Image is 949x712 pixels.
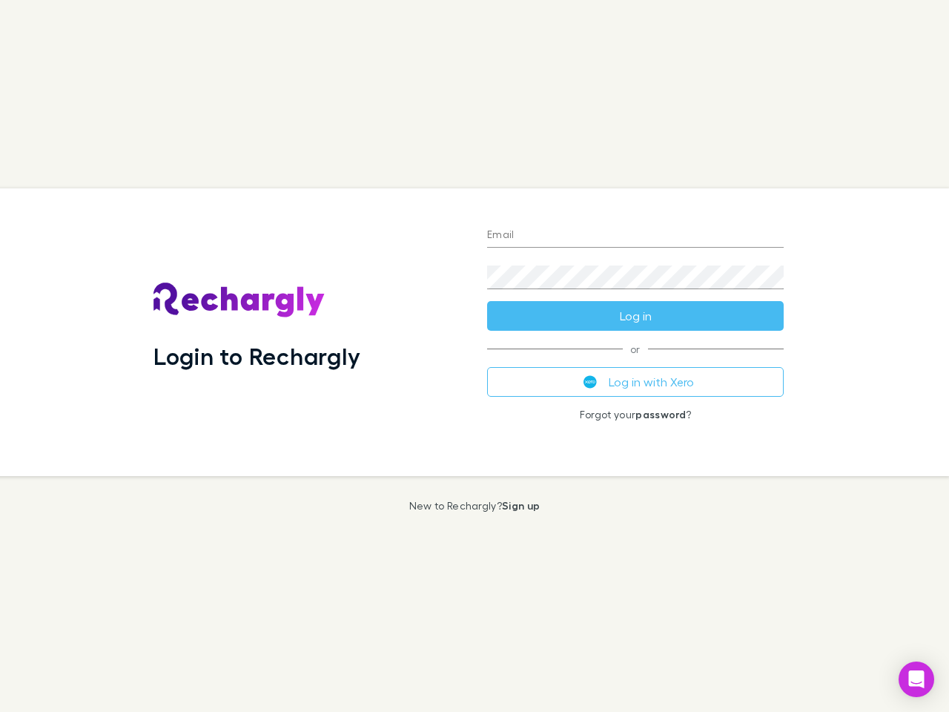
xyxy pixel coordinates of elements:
button: Log in [487,301,784,331]
button: Log in with Xero [487,367,784,397]
img: Xero's logo [583,375,597,389]
h1: Login to Rechargly [153,342,360,370]
a: Sign up [502,499,540,512]
p: New to Rechargly? [409,500,540,512]
img: Rechargly's Logo [153,283,325,318]
span: or [487,349,784,349]
p: Forgot your ? [487,409,784,421]
div: Open Intercom Messenger [899,662,934,697]
a: password [635,408,686,421]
